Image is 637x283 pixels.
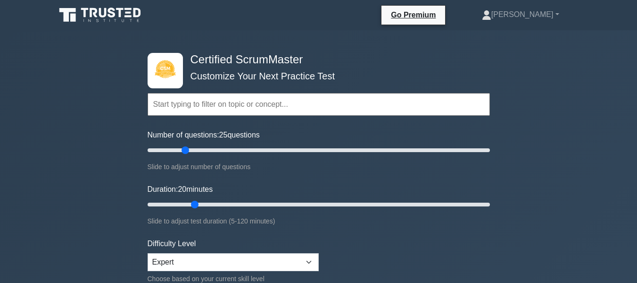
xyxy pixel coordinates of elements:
[178,185,186,193] span: 20
[148,184,213,195] label: Duration: minutes
[148,161,490,172] div: Slide to adjust number of questions
[385,9,441,21] a: Go Premium
[148,215,490,227] div: Slide to adjust test duration (5-120 minutes)
[187,53,444,67] h4: Certified ScrumMaster
[148,238,196,249] label: Difficulty Level
[459,5,582,24] a: [PERSON_NAME]
[148,93,490,116] input: Start typing to filter on topic or concept...
[148,129,260,141] label: Number of questions: questions
[219,131,228,139] span: 25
